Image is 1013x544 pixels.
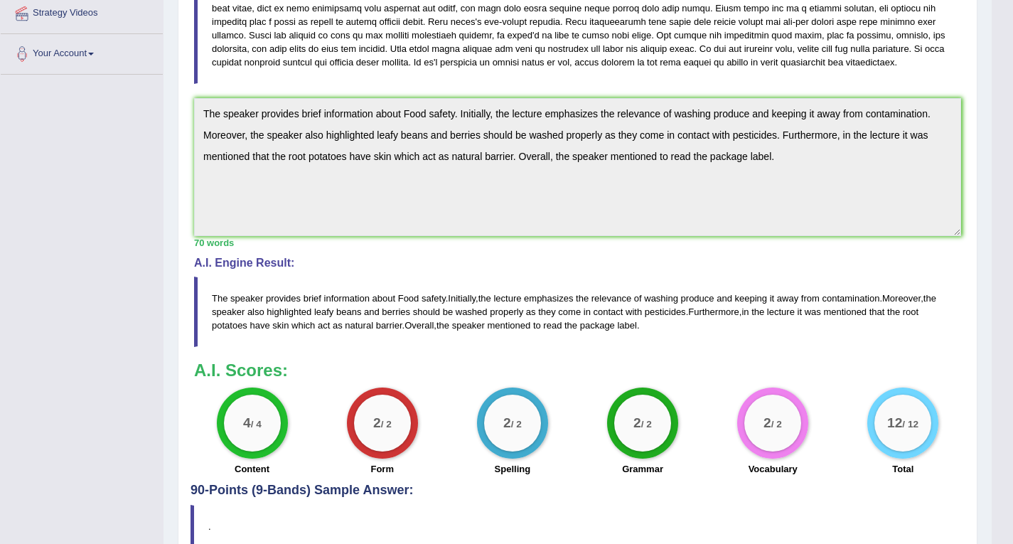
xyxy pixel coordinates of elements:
[493,293,521,304] span: lecture
[923,293,936,304] span: the
[770,293,775,304] span: it
[524,293,573,304] span: emphasizes
[511,419,522,430] small: / 2
[622,462,663,476] label: Grammar
[478,293,491,304] span: the
[272,320,289,331] span: skin
[576,293,589,304] span: the
[372,293,396,304] span: about
[243,415,251,430] big: 4
[798,306,803,317] span: it
[617,320,636,331] span: label
[594,306,623,317] span: contact
[235,462,269,476] label: Content
[538,306,556,317] span: they
[903,419,919,430] small: / 12
[373,415,381,430] big: 2
[436,320,449,331] span: the
[580,320,615,331] span: package
[495,462,531,476] label: Spelling
[381,419,392,430] small: / 2
[771,419,782,430] small: / 2
[887,415,902,430] big: 12
[212,293,227,304] span: The
[645,306,686,317] span: pesticides
[304,293,321,304] span: brief
[892,462,913,476] label: Total
[681,293,714,304] span: produce
[641,419,652,430] small: / 2
[801,293,820,304] span: from
[558,306,581,317] span: come
[591,293,631,304] span: relevance
[869,306,885,317] span: that
[903,306,918,317] span: root
[823,306,867,317] span: mentioned
[194,361,288,380] b: A.I. Scores:
[345,320,373,331] span: natural
[456,306,488,317] span: washed
[584,306,591,317] span: in
[443,306,453,317] span: be
[212,306,245,317] span: speaker
[376,320,402,331] span: barrier
[634,293,642,304] span: of
[422,293,446,304] span: safety
[1,34,163,70] a: Your Account
[822,293,879,304] span: contamination
[526,306,536,317] span: as
[413,306,440,317] span: should
[194,277,961,347] blockquote: . , . , . , . , .
[490,306,523,317] span: properly
[452,320,485,331] span: speaker
[805,306,821,317] span: was
[503,415,511,430] big: 2
[333,320,343,331] span: as
[751,306,764,317] span: the
[767,306,795,317] span: lecture
[448,293,476,304] span: Initially
[688,306,739,317] span: Furthermore
[564,320,577,331] span: the
[247,306,264,317] span: also
[763,415,771,430] big: 2
[633,415,641,430] big: 2
[382,306,410,317] span: berries
[626,306,642,317] span: with
[543,320,562,331] span: read
[324,293,370,304] span: information
[336,306,361,317] span: beans
[314,306,333,317] span: leafy
[267,306,311,317] span: highlighted
[194,236,961,250] div: 70 words
[717,293,732,304] span: and
[644,293,678,304] span: washing
[749,462,798,476] label: Vocabulary
[533,320,541,331] span: to
[370,462,394,476] label: Form
[735,293,768,304] span: keeping
[194,257,961,270] h4: A.I. Engine Result:
[404,320,434,331] span: Overall
[777,293,798,304] span: away
[291,320,315,331] span: which
[250,419,261,430] small: / 4
[212,320,247,331] span: potatoes
[882,293,921,304] span: Moreover
[398,293,419,304] span: Food
[364,306,380,317] span: and
[250,320,270,331] span: have
[887,306,900,317] span: the
[741,306,749,317] span: in
[230,293,263,304] span: speaker
[266,293,301,304] span: provides
[488,320,531,331] span: mentioned
[318,320,330,331] span: act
